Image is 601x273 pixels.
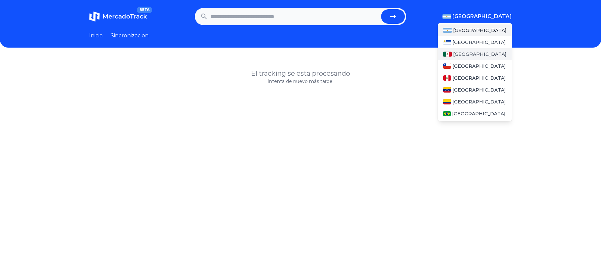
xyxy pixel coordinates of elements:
img: Chile [443,63,451,69]
a: Argentina[GEOGRAPHIC_DATA] [438,24,512,36]
span: [GEOGRAPHIC_DATA] [452,87,506,93]
img: Argentina [443,28,452,33]
img: MercadoTrack [89,11,100,22]
span: [GEOGRAPHIC_DATA] [452,63,506,69]
img: Peru [443,75,451,81]
img: Colombia [443,99,451,104]
span: [GEOGRAPHIC_DATA] [452,110,506,117]
span: [GEOGRAPHIC_DATA] [452,13,512,20]
a: Peru[GEOGRAPHIC_DATA] [438,72,512,84]
span: [GEOGRAPHIC_DATA] [453,27,507,34]
a: Colombia[GEOGRAPHIC_DATA] [438,96,512,108]
a: Venezuela[GEOGRAPHIC_DATA] [438,84,512,96]
img: Brasil [443,111,451,116]
img: Argentina [442,14,451,19]
a: Chile[GEOGRAPHIC_DATA] [438,60,512,72]
span: [GEOGRAPHIC_DATA] [452,75,506,81]
a: MercadoTrackBETA [89,11,147,22]
a: Brasil[GEOGRAPHIC_DATA] [438,108,512,120]
a: Sincronizacion [111,32,149,40]
a: Inicio [89,32,103,40]
span: MercadoTrack [102,13,147,20]
a: Uruguay[GEOGRAPHIC_DATA] [438,36,512,48]
img: Venezuela [443,87,451,93]
span: [GEOGRAPHIC_DATA] [453,51,507,58]
span: [GEOGRAPHIC_DATA] [452,39,506,46]
img: Uruguay [443,40,451,45]
a: Mexico[GEOGRAPHIC_DATA] [438,48,512,60]
button: [GEOGRAPHIC_DATA] [442,13,512,20]
h1: El tracking se esta procesando [89,69,512,78]
img: Mexico [443,52,452,57]
span: BETA [137,7,152,13]
p: Intenta de nuevo más tarde. [89,78,512,85]
span: [GEOGRAPHIC_DATA] [452,98,506,105]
